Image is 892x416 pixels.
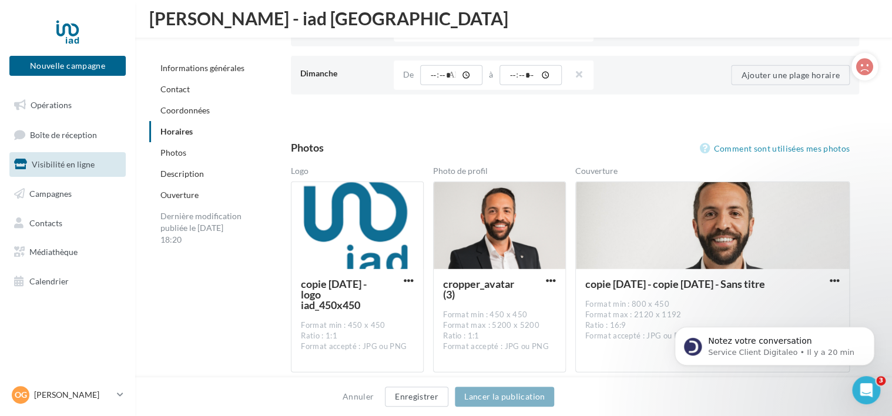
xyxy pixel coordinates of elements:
[19,109,124,121] div: Cela vous a-t-il été utile ?
[7,182,128,206] a: Campagnes
[29,189,72,199] span: Campagnes
[18,326,28,336] button: Sélectionneur d’emoji
[149,9,508,27] span: [PERSON_NAME] - iad [GEOGRAPHIC_DATA]
[443,310,556,320] div: Format min : 450 x 450
[160,190,199,200] a: Ouverture
[83,286,100,303] span: OK
[699,142,850,156] a: Comment sont utilisées mes photos
[876,376,886,385] span: 3
[585,331,840,341] div: Format accepté : JPG ou PNG
[300,63,384,84] div: Dimanche
[7,211,128,236] a: Contacts
[9,129,193,212] div: Si vous avez encore besoin d'aide pour trouver ou gérer votre page Google, je suis à votre dispos...
[301,331,414,341] div: Ratio : 1:1
[301,341,414,352] div: Format accepté : JPG ou PNG
[852,376,880,404] iframe: Intercom live chat
[9,213,193,250] div: Que pensez-vous du service de Service Client Digitaleo ?
[7,269,128,294] a: Calendrier
[9,102,133,128] div: Cela vous a-t-il été utile ?
[29,247,78,257] span: Médiathèque
[15,389,27,401] span: OG
[585,320,840,331] div: Ratio : 16:9
[202,321,220,340] button: Envoyer un message…
[29,217,62,227] span: Contacts
[160,169,204,179] a: Description
[149,206,255,250] div: Dernière modification publiée le [DATE] 18:20
[57,14,180,32] p: L'équipe peut également vous aider
[184,7,206,29] button: Accueil
[338,390,378,404] button: Annuler
[160,84,190,94] a: Contact
[433,165,566,182] div: Photo de profil
[8,7,30,29] button: go back
[29,276,69,286] span: Calendrier
[731,65,850,85] button: Ajouter une plage horaire
[301,320,414,331] div: Format min : 450 x 450
[32,159,95,169] span: Visibilité en ligne
[28,286,45,303] span: Terrible
[34,389,112,401] p: [PERSON_NAME]
[19,220,183,243] div: Que pensez-vous du service de Service Client Digitaleo ?
[7,240,128,264] a: Médiathèque
[7,152,128,177] a: Visibilité en ligne
[585,299,840,310] div: Format min : 800 x 450
[206,7,227,28] div: Fermer
[19,136,183,205] div: Si vous avez encore besoin d'aide pour trouver ou gérer votre page Google, je suis à votre dispos...
[443,320,556,331] div: Format max : 5200 x 5200
[10,301,225,321] textarea: Envoyer un message...
[9,251,226,343] div: Service Client Digitaleo dit…
[57,5,166,14] h1: Service Client Digitaleo
[7,93,128,118] a: Opérations
[575,165,850,182] div: Couverture
[585,279,777,289] span: copie [DATE] - copie [DATE] - Sans titre
[37,326,46,336] button: Sélectionneur de fichier gif
[9,384,126,406] a: OG [PERSON_NAME]
[160,105,210,115] a: Coordonnées
[443,331,556,341] div: Ratio : 1:1
[139,286,155,303] span: Formidable
[443,279,522,300] div: cropper_avatar (3)
[489,71,493,79] label: à
[22,264,162,278] div: Notez votre conversation
[455,387,554,407] button: Lancer la publication
[443,341,556,352] div: Format accepté : JPG ou PNG
[291,142,324,153] div: Photos
[657,302,892,384] iframe: Intercom notifications message
[7,122,128,147] a: Boîte de réception
[9,213,226,251] div: Service Client Digitaleo dit…
[56,286,72,303] span: Mauvais
[9,129,226,213] div: Service Client Digitaleo dit…
[403,71,414,79] label: De
[385,387,448,407] button: Enregistrer
[585,310,840,320] div: Format max : 2120 x 1192
[160,147,186,157] a: Photos
[31,100,72,110] span: Opérations
[33,9,52,28] img: Profile image for Service Client Digitaleo
[56,326,65,336] button: Télécharger la pièce jointe
[291,165,424,182] div: Logo
[30,129,97,139] span: Boîte de réception
[160,126,193,136] a: Horaires
[19,48,216,93] div: Si vous souhaitez centraliser la gestion via notre plateforme Digitaleo, nous pouvons vous accomp...
[9,102,226,129] div: Service Client Digitaleo dit…
[9,56,126,76] button: Nouvelle campagne
[301,279,380,310] div: copie [DATE] - logo iad_450x450
[160,63,244,73] a: Informations générales
[111,286,128,303] span: Très bien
